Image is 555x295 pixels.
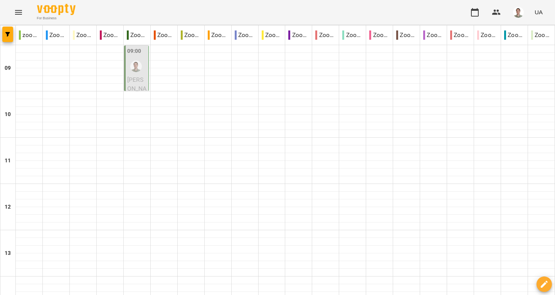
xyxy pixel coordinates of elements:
button: Menu [9,3,28,22]
img: Андрій [130,61,142,72]
p: zoom 2 [19,30,39,40]
h6: 09 [5,64,11,72]
h6: 10 [5,110,11,119]
p: Zoom [PERSON_NAME] [100,30,120,40]
p: Zoom [PERSON_NAME] [396,30,417,40]
p: Zoom [PERSON_NAME] [127,30,147,40]
img: Voopty Logo [37,4,76,15]
span: [PERSON_NAME] [127,76,147,101]
p: Zoom [PERSON_NAME] [73,30,93,40]
p: Zoom Оксана [423,30,444,40]
span: UA [535,8,543,16]
p: Zoom Каріна [235,30,255,40]
label: 09:00 [127,47,141,56]
p: Zoom Катерина [262,30,282,40]
p: Zoom [PERSON_NAME] [450,30,471,40]
button: UA [531,5,546,19]
p: Zoom [PERSON_NAME] [342,30,363,40]
p: Zoom [PERSON_NAME] [369,30,390,40]
p: Zoom [PERSON_NAME] [154,30,174,40]
p: Zoom Єлизавета [181,30,201,40]
span: For Business [37,16,76,21]
p: Zoom Жюлі [208,30,228,40]
h6: 13 [5,249,11,258]
p: Zoom [PERSON_NAME] [288,30,309,40]
h6: 11 [5,157,11,165]
p: Zoom Юля [531,30,552,40]
p: Zoom Абігейл [46,30,66,40]
h6: 12 [5,203,11,211]
img: 08937551b77b2e829bc2e90478a9daa6.png [513,7,524,18]
p: Zoom [PERSON_NAME] [477,30,498,40]
p: Zoom [PERSON_NAME] [315,30,336,40]
p: Zoom Юлія [504,30,525,40]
